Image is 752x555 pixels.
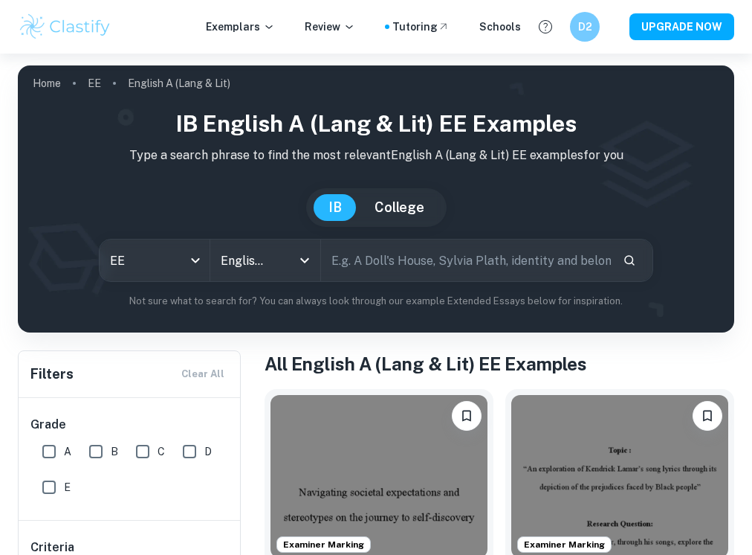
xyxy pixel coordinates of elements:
a: Tutoring [392,19,450,35]
span: Examiner Marking [518,538,611,551]
a: Home [33,73,61,94]
h6: Filters [30,364,74,385]
p: Exemplars [206,19,275,35]
div: EE [100,240,210,281]
button: IB [314,194,357,221]
span: C [158,443,165,460]
span: Examiner Marking [277,538,370,551]
button: College [360,194,439,221]
p: English A (Lang & Lit) [128,75,230,92]
h6: D2 [577,19,594,35]
img: Clastify logo [18,12,112,42]
h1: IB English A (Lang & Lit) EE examples [30,107,722,141]
img: profile cover [18,65,734,333]
input: E.g. A Doll's House, Sylvia Plath, identity and belonging... [321,240,611,281]
p: Type a search phrase to find the most relevant English A (Lang & Lit) EE examples for you [30,147,722,164]
button: D2 [570,12,600,42]
a: EE [88,73,101,94]
button: Search [617,248,642,273]
button: UPGRADE NOW [629,13,734,40]
button: Bookmark [693,401,722,431]
p: Not sure what to search for? You can always look through our example Extended Essays below for in... [30,294,722,309]
h6: Grade [30,416,230,434]
a: Schools [479,19,521,35]
h1: All English A (Lang & Lit) EE Examples [265,350,734,377]
span: A [64,443,71,460]
span: D [204,443,212,460]
button: Help and Feedback [533,14,558,39]
p: Review [305,19,355,35]
button: Bookmark [452,401,482,431]
button: Open [294,250,315,271]
span: B [111,443,118,460]
span: E [64,479,71,495]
